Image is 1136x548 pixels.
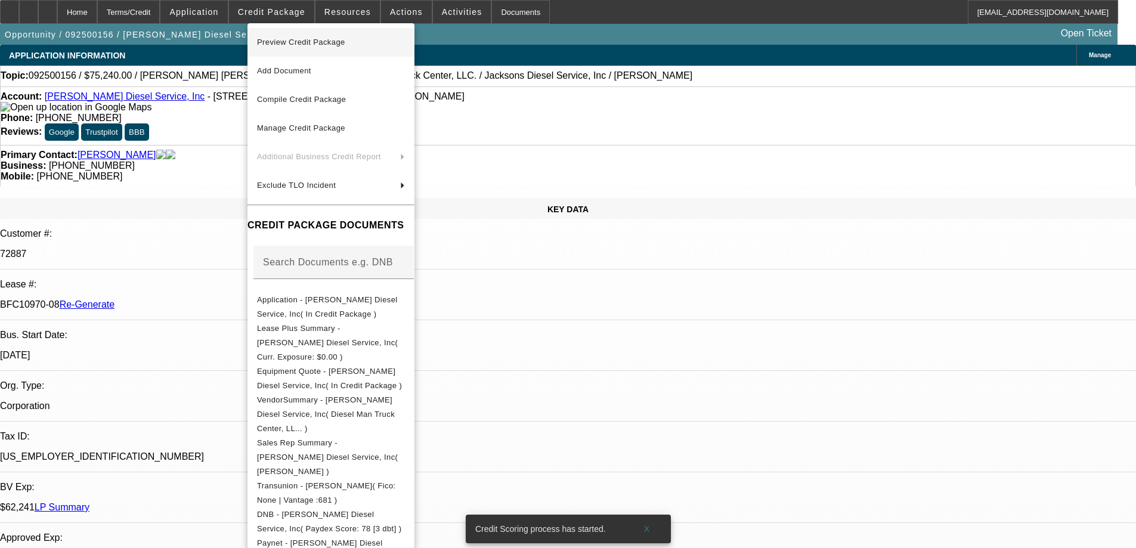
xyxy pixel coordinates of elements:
button: DNB - Jackson's Diesel Service, Inc( Paydex Score: 78 [3 dbt] ) [247,507,414,536]
span: Application - [PERSON_NAME] Diesel Service, Inc( In Credit Package ) [257,295,398,318]
span: Exclude TLO Incident [257,181,336,190]
span: Preview Credit Package [257,38,345,47]
button: Equipment Quote - Jackson's Diesel Service, Inc( In Credit Package ) [247,364,414,393]
button: Transunion - Jackson, James( Fico: None | Vantage :681 ) [247,479,414,507]
span: Compile Credit Package [257,95,346,104]
span: Transunion - [PERSON_NAME]( Fico: None | Vantage :681 ) [257,481,396,504]
span: VendorSummary - [PERSON_NAME] Diesel Service, Inc( Diesel Man Truck Center, LL... ) [257,395,395,433]
button: Lease Plus Summary - Jackson's Diesel Service, Inc( Curr. Exposure: $0.00 ) [247,321,414,364]
button: Sales Rep Summary - Jackson's Diesel Service, Inc( Seeley, Donald ) [247,436,414,479]
span: Equipment Quote - [PERSON_NAME] Diesel Service, Inc( In Credit Package ) [257,367,402,390]
span: Lease Plus Summary - [PERSON_NAME] Diesel Service, Inc( Curr. Exposure: $0.00 ) [257,324,398,361]
mat-label: Search Documents e.g. DNB [263,257,393,267]
span: Sales Rep Summary - [PERSON_NAME] Diesel Service, Inc( [PERSON_NAME] ) [257,438,398,476]
span: Add Document [257,66,311,75]
span: Manage Credit Package [257,123,345,132]
span: DNB - [PERSON_NAME] Diesel Service, Inc( Paydex Score: 78 [3 dbt] ) [257,510,401,533]
button: Application - Jackson's Diesel Service, Inc( In Credit Package ) [247,293,414,321]
button: VendorSummary - Jackson's Diesel Service, Inc( Diesel Man Truck Center, LL... ) [247,393,414,436]
h4: CREDIT PACKAGE DOCUMENTS [247,218,414,233]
